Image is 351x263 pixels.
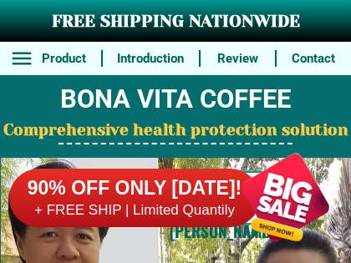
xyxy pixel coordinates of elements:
[285,49,342,68] h6: Contact
[36,49,93,68] h6: Product
[9,176,260,201] h6: 90% OFF ONLY [DATE]!
[112,49,190,68] h6: Introduction
[209,49,266,68] h6: Review
[9,201,260,220] h6: + FREE SHIP | Limited Quantily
